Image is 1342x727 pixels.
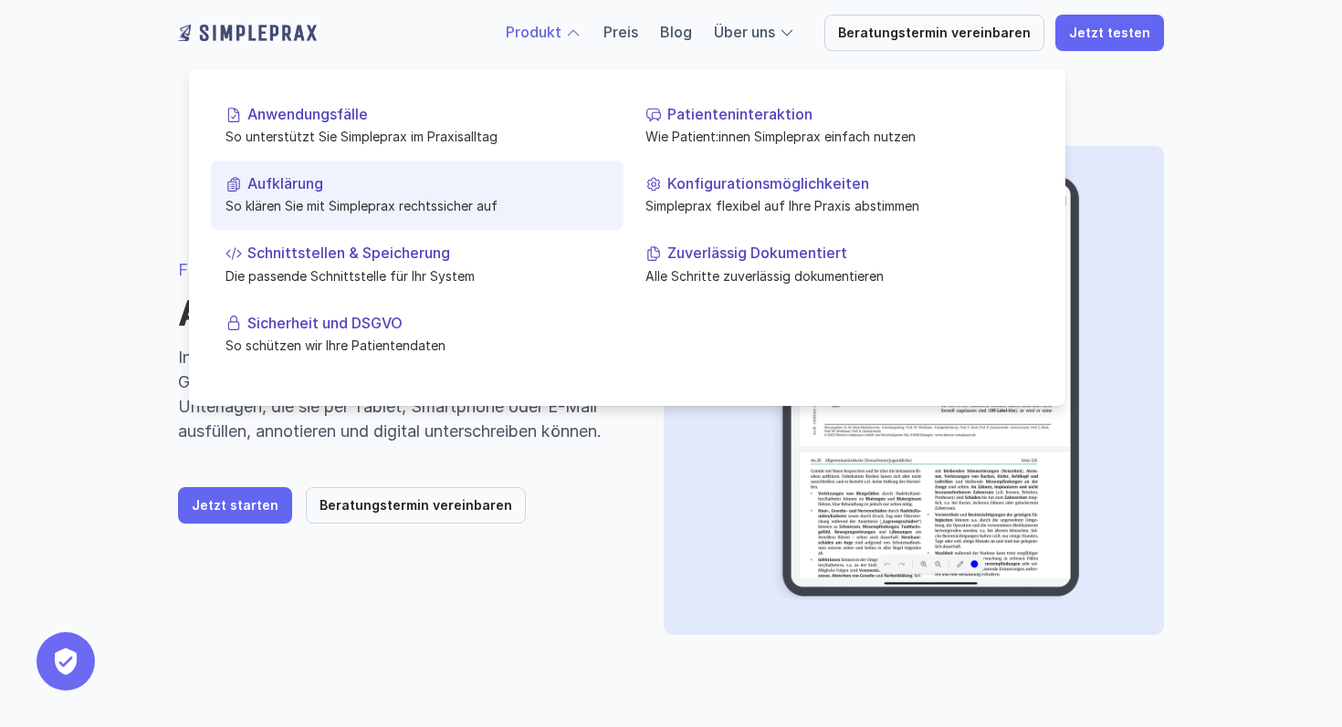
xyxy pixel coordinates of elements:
[247,175,609,192] p: Aufklärung
[660,23,692,41] a: Blog
[178,345,620,443] p: In Kooperation mit Thieme, Medudoc und dem Deutschen Grünen Kreuz – Ihre Patienten erhalten geprü...
[211,230,624,299] a: Schnittstellen & SpeicherungDie passende Schnittstelle für Ihr System
[824,15,1044,51] a: Beratungstermin vereinbaren
[838,26,1031,41] p: Beratungstermin vereinbaren
[1055,15,1164,51] a: Jetzt testen
[247,244,609,262] p: Schnittstellen & Speicherung
[225,265,609,285] p: Die passende Schnittstelle für Ihr System
[714,23,775,41] a: Über uns
[225,127,609,146] p: So unterstützt Sie Simpleprax im Praxisalltag
[645,127,1029,146] p: Wie Patient:innen Simpleprax einfach nutzen
[667,175,1029,192] p: Konfigurationsmöglichkeiten
[320,498,512,514] p: Beratungstermin vereinbaren
[631,230,1043,299] a: Zuverlässig DokumentiertAlle Schritte zuverlässig dokumentieren
[247,106,609,123] p: Anwendungsfälle
[603,23,638,41] a: Preis
[211,299,624,369] a: Sicherheit und DSGVOSo schützen wir Ihre Patientendaten
[192,498,278,514] p: Jetzt starten
[211,91,624,161] a: AnwendungsfälleSo unterstützt Sie Simpleprax im Praxisalltag
[178,257,620,282] p: FEATURE
[631,161,1043,230] a: KonfigurationsmöglichkeitenSimpleprax flexibel auf Ihre Praxis abstimmen
[667,244,1029,262] p: Zuverlässig Dokumentiert
[667,106,1029,123] p: Patienteninteraktion
[506,23,561,41] a: Produkt
[225,196,609,215] p: So klären Sie mit Simpleprax rechtssicher auf
[247,314,609,331] p: Sicherheit und DSGVO
[178,487,292,524] a: Jetzt starten
[631,91,1043,161] a: PatienteninteraktionWie Patient:innen Simpleprax einfach nutzen
[1069,26,1150,41] p: Jetzt testen
[645,265,1029,285] p: Alle Schritte zuverlässig dokumentieren
[225,336,609,355] p: So schützen wir Ihre Patientendaten
[211,161,624,230] a: AufklärungSo klären Sie mit Simpleprax rechtssicher auf
[178,293,620,335] h1: Aufklärung
[645,196,1029,215] p: Simpleprax flexibel auf Ihre Praxis abstimmen
[306,487,526,524] a: Beratungstermin vereinbaren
